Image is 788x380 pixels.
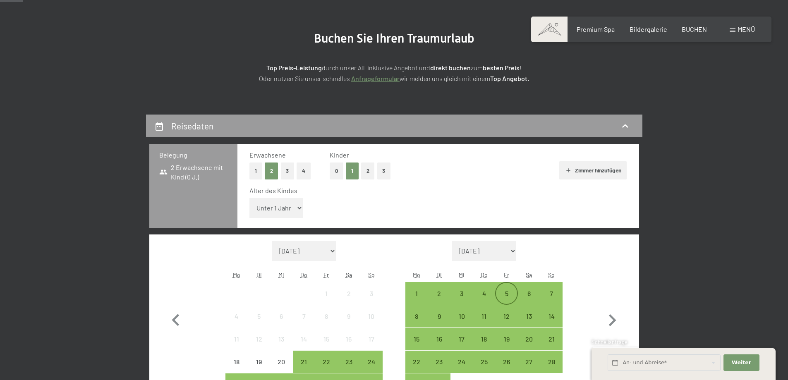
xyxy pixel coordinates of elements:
[428,305,450,327] div: Anreise möglich
[450,351,473,373] div: Wed Sep 24 2025
[540,351,563,373] div: Anreise möglich
[540,328,563,350] div: Anreise möglich
[338,290,359,311] div: 2
[540,305,563,327] div: Sun Sep 14 2025
[473,282,495,304] div: Thu Sep 04 2025
[316,336,337,356] div: 15
[360,305,382,327] div: Sun Aug 10 2025
[450,282,473,304] div: Wed Sep 03 2025
[315,305,338,327] div: Fri Aug 08 2025
[450,328,473,350] div: Wed Sep 17 2025
[526,271,532,278] abbr: Samstag
[451,358,472,379] div: 24
[473,305,495,327] div: Anreise möglich
[338,282,360,304] div: Sat Aug 02 2025
[548,271,555,278] abbr: Sonntag
[577,25,615,33] a: Premium Spa
[473,328,495,350] div: Thu Sep 18 2025
[316,313,337,334] div: 8
[361,336,381,356] div: 17
[270,328,292,350] div: Anreise nicht möglich
[225,328,248,350] div: Mon Aug 11 2025
[330,151,349,159] span: Kinder
[405,328,428,350] div: Mon Sep 15 2025
[474,336,494,356] div: 18
[338,282,360,304] div: Anreise nicht möglich
[518,305,540,327] div: Sat Sep 13 2025
[540,351,563,373] div: Sun Sep 28 2025
[293,351,315,373] div: Thu Aug 21 2025
[495,351,517,373] div: Anreise möglich
[519,336,539,356] div: 20
[346,163,359,179] button: 1
[474,358,494,379] div: 25
[495,328,517,350] div: Fri Sep 19 2025
[495,282,517,304] div: Anreise möglich
[315,351,338,373] div: Fri Aug 22 2025
[540,282,563,304] div: Anreise möglich
[338,351,360,373] div: Sat Aug 23 2025
[496,290,517,311] div: 5
[360,305,382,327] div: Anreise nicht möglich
[225,305,248,327] div: Anreise nicht möglich
[377,163,391,179] button: 3
[541,290,562,311] div: 7
[738,25,755,33] span: Menü
[159,151,228,160] h3: Belegung
[281,163,295,179] button: 3
[346,271,352,278] abbr: Samstag
[338,336,359,356] div: 16
[368,271,375,278] abbr: Sonntag
[323,271,329,278] abbr: Freitag
[450,305,473,327] div: Anreise möglich
[428,351,450,373] div: Anreise möglich
[315,328,338,350] div: Anreise nicht möglich
[225,351,248,373] div: Mon Aug 18 2025
[496,313,517,334] div: 12
[225,351,248,373] div: Anreise nicht möglich
[519,290,539,311] div: 6
[483,64,520,72] strong: besten Preis
[315,305,338,327] div: Anreise nicht möglich
[405,351,428,373] div: Anreise möglich
[519,313,539,334] div: 13
[338,351,360,373] div: Anreise möglich
[496,336,517,356] div: 19
[451,290,472,311] div: 3
[293,305,315,327] div: Thu Aug 07 2025
[430,64,471,72] strong: direkt buchen
[316,290,337,311] div: 1
[226,313,247,334] div: 4
[495,305,517,327] div: Anreise möglich
[249,313,269,334] div: 5
[361,290,381,311] div: 3
[233,271,240,278] abbr: Montag
[270,305,292,327] div: Wed Aug 06 2025
[518,282,540,304] div: Anreise möglich
[294,313,314,334] div: 7
[541,358,562,379] div: 28
[428,282,450,304] div: Tue Sep 02 2025
[682,25,707,33] a: BUCHEN
[330,163,343,179] button: 0
[406,358,427,379] div: 22
[293,328,315,350] div: Anreise nicht möglich
[338,358,359,379] div: 23
[429,336,450,356] div: 16
[225,305,248,327] div: Mon Aug 04 2025
[428,282,450,304] div: Anreise möglich
[248,305,270,327] div: Anreise nicht möglich
[271,336,292,356] div: 13
[474,313,494,334] div: 11
[496,358,517,379] div: 26
[473,305,495,327] div: Thu Sep 11 2025
[540,305,563,327] div: Anreise möglich
[450,305,473,327] div: Wed Sep 10 2025
[495,282,517,304] div: Fri Sep 05 2025
[315,282,338,304] div: Anreise nicht möglich
[271,358,292,379] div: 20
[256,271,262,278] abbr: Dienstag
[592,339,628,345] span: Schnellanfrage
